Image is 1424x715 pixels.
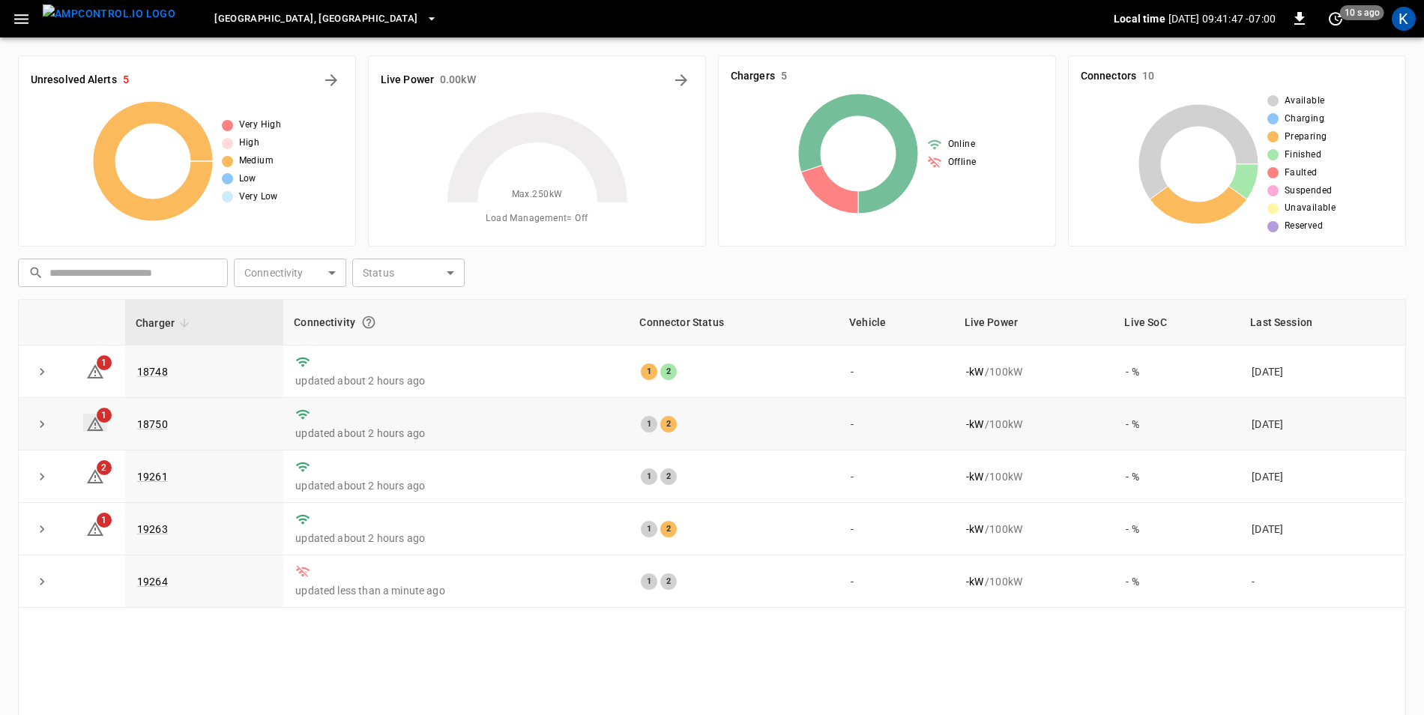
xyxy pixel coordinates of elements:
[966,417,983,432] p: - kW
[294,309,618,336] div: Connectivity
[86,470,104,482] a: 2
[31,465,53,488] button: expand row
[239,118,282,133] span: Very High
[1240,398,1405,450] td: [DATE]
[839,398,954,450] td: -
[966,364,983,379] p: - kW
[948,137,975,152] span: Online
[208,4,443,34] button: [GEOGRAPHIC_DATA], [GEOGRAPHIC_DATA]
[1114,11,1165,26] p: Local time
[97,460,112,475] span: 2
[641,573,657,590] div: 1
[660,363,677,380] div: 2
[97,513,112,528] span: 1
[660,468,677,485] div: 2
[839,450,954,503] td: -
[239,136,260,151] span: High
[239,190,278,205] span: Very Low
[1285,166,1318,181] span: Faulted
[1285,130,1327,145] span: Preparing
[137,366,168,378] a: 18748
[966,469,983,484] p: - kW
[1285,148,1321,163] span: Finished
[295,478,617,493] p: updated about 2 hours ago
[31,570,53,593] button: expand row
[319,68,343,92] button: All Alerts
[1114,450,1240,503] td: - %
[660,573,677,590] div: 2
[1114,346,1240,398] td: - %
[97,408,112,423] span: 1
[1324,7,1348,31] button: set refresh interval
[1240,300,1405,346] th: Last Session
[641,363,657,380] div: 1
[1340,5,1384,20] span: 10 s ago
[1142,68,1154,85] h6: 10
[239,172,256,187] span: Low
[1392,7,1416,31] div: profile-icon
[669,68,693,92] button: Energy Overview
[1168,11,1276,26] p: [DATE] 09:41:47 -07:00
[1285,184,1333,199] span: Suspended
[86,522,104,534] a: 1
[512,187,563,202] span: Max. 250 kW
[83,414,107,432] a: 1
[214,10,417,28] span: [GEOGRAPHIC_DATA], [GEOGRAPHIC_DATA]
[781,68,787,85] h6: 5
[966,469,1102,484] div: / 100 kW
[31,72,117,88] h6: Unresolved Alerts
[1285,201,1336,216] span: Unavailable
[1285,219,1323,234] span: Reserved
[660,521,677,537] div: 2
[43,4,175,23] img: ampcontrol.io logo
[641,521,657,537] div: 1
[1240,503,1405,555] td: [DATE]
[137,523,168,535] a: 19263
[966,417,1102,432] div: / 100 kW
[839,346,954,398] td: -
[641,468,657,485] div: 1
[966,364,1102,379] div: / 100 kW
[486,211,588,226] span: Load Management = Off
[440,72,476,88] h6: 0.00 kW
[137,471,168,483] a: 19261
[239,154,274,169] span: Medium
[1114,503,1240,555] td: - %
[86,364,104,376] a: 1
[966,574,983,589] p: - kW
[355,309,382,336] button: Connection between the charger and our software.
[1240,555,1405,608] td: -
[295,373,617,388] p: updated about 2 hours ago
[381,72,434,88] h6: Live Power
[1114,555,1240,608] td: - %
[966,522,1102,537] div: / 100 kW
[295,426,617,441] p: updated about 2 hours ago
[31,360,53,383] button: expand row
[839,555,954,608] td: -
[839,300,954,346] th: Vehicle
[660,416,677,432] div: 2
[1240,450,1405,503] td: [DATE]
[641,416,657,432] div: 1
[31,518,53,540] button: expand row
[966,574,1102,589] div: / 100 kW
[1114,398,1240,450] td: - %
[1114,300,1240,346] th: Live SoC
[123,72,129,88] h6: 5
[1285,94,1325,109] span: Available
[839,503,954,555] td: -
[31,413,53,435] button: expand row
[731,68,775,85] h6: Chargers
[629,300,839,346] th: Connector Status
[954,300,1114,346] th: Live Power
[1285,112,1324,127] span: Charging
[295,531,617,546] p: updated about 2 hours ago
[295,583,617,598] p: updated less than a minute ago
[1240,346,1405,398] td: [DATE]
[136,314,194,332] span: Charger
[948,155,977,170] span: Offline
[97,355,112,370] span: 1
[137,576,168,588] a: 19264
[1081,68,1136,85] h6: Connectors
[137,418,168,430] a: 18750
